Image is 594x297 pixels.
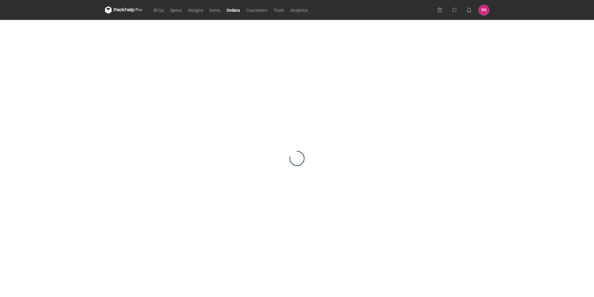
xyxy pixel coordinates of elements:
a: Specs [167,6,185,14]
a: Designs [185,6,206,14]
a: Analytics [287,6,311,14]
a: Orders [223,6,243,14]
a: Customers [243,6,271,14]
svg: Packhelp Pro [105,6,142,14]
a: RFQs [150,6,167,14]
div: Rafał Stani [479,5,489,15]
button: RS [479,5,489,15]
a: Tools [271,6,287,14]
a: Items [206,6,223,14]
